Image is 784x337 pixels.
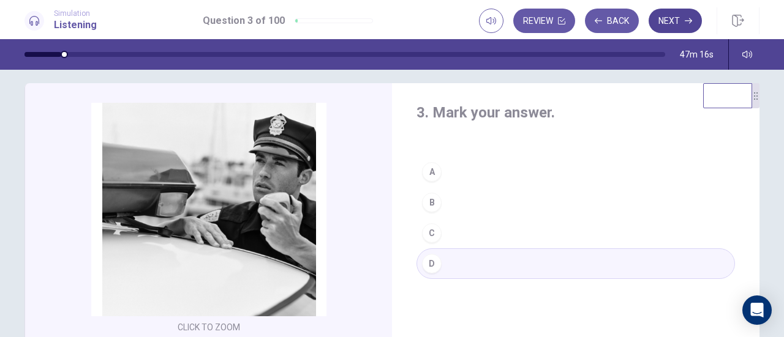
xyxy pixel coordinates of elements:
[417,187,735,218] button: B
[422,193,442,212] div: B
[422,254,442,273] div: D
[417,103,735,122] h4: 3. Mark your answer.
[54,18,97,32] h1: Listening
[742,295,772,325] div: Open Intercom Messenger
[585,9,639,33] button: Back
[417,218,735,248] button: C
[417,248,735,279] button: D
[417,157,735,187] button: A
[513,9,575,33] button: Review
[422,223,442,243] div: C
[54,9,97,18] span: Simulation
[203,13,285,28] h1: Question 3 of 100
[680,50,714,59] span: 47m 16s
[649,9,702,33] button: Next
[422,162,442,182] div: A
